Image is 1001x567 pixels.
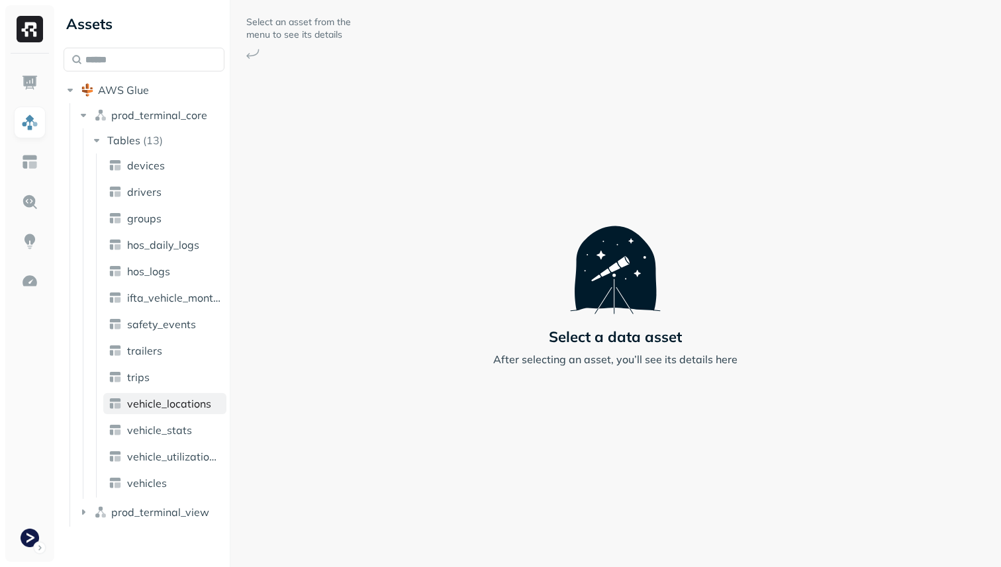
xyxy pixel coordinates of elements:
[127,371,150,384] span: trips
[127,450,221,463] span: vehicle_utilization_day
[64,79,224,101] button: AWS Glue
[103,208,226,229] a: groups
[127,318,196,331] span: safety_events
[127,476,167,490] span: vehicles
[127,265,170,278] span: hos_logs
[127,423,192,437] span: vehicle_stats
[109,371,122,384] img: table
[21,273,38,290] img: Optimization
[109,265,122,278] img: table
[81,83,94,97] img: root
[103,340,226,361] a: trailers
[103,419,226,441] a: vehicle_stats
[127,238,199,251] span: hos_daily_logs
[103,234,226,255] a: hos_daily_logs
[21,74,38,91] img: Dashboard
[77,502,225,523] button: prod_terminal_view
[143,134,163,147] p: ( 13 )
[103,446,226,467] a: vehicle_utilization_day
[570,200,661,314] img: Telescope
[64,13,224,34] div: Assets
[549,327,682,346] p: Select a data asset
[127,397,211,410] span: vehicle_locations
[127,344,162,357] span: trailers
[107,134,140,147] span: Tables
[103,261,226,282] a: hos_logs
[246,49,260,59] img: Arrow
[21,193,38,210] img: Query Explorer
[90,130,226,151] button: Tables(13)
[21,233,38,250] img: Insights
[77,105,225,126] button: prod_terminal_core
[103,367,226,388] a: trips
[109,291,122,304] img: table
[111,109,207,122] span: prod_terminal_core
[127,291,221,304] span: ifta_vehicle_months
[109,476,122,490] img: table
[21,529,39,547] img: Terminal
[109,238,122,251] img: table
[17,16,43,42] img: Ryft
[103,181,226,202] a: drivers
[21,153,38,171] img: Asset Explorer
[103,314,226,335] a: safety_events
[109,212,122,225] img: table
[103,393,226,414] a: vehicle_locations
[103,287,226,308] a: ifta_vehicle_months
[103,155,226,176] a: devices
[246,16,352,41] p: Select an asset from the menu to see its details
[103,472,226,494] a: vehicles
[127,212,162,225] span: groups
[127,185,162,198] span: drivers
[94,109,107,122] img: namespace
[94,505,107,519] img: namespace
[98,83,149,97] span: AWS Glue
[21,114,38,131] img: Assets
[127,159,165,172] span: devices
[109,344,122,357] img: table
[109,159,122,172] img: table
[109,397,122,410] img: table
[493,351,738,367] p: After selecting an asset, you’ll see its details here
[109,318,122,331] img: table
[111,505,209,519] span: prod_terminal_view
[109,450,122,463] img: table
[109,423,122,437] img: table
[109,185,122,198] img: table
